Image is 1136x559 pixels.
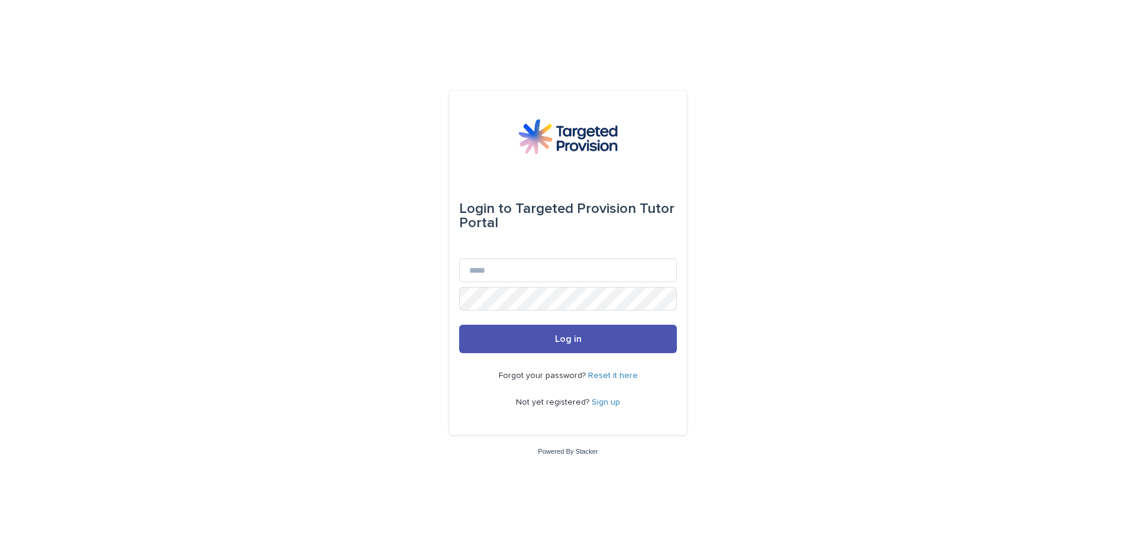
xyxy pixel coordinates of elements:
[499,371,588,380] span: Forgot your password?
[538,448,598,455] a: Powered By Stacker
[459,202,512,216] span: Login to
[459,325,677,353] button: Log in
[555,334,582,344] span: Log in
[516,398,592,406] span: Not yet registered?
[518,119,618,154] img: M5nRWzHhSzIhMunXDL62
[592,398,620,406] a: Sign up
[588,371,638,380] a: Reset it here
[459,192,677,240] div: Targeted Provision Tutor Portal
